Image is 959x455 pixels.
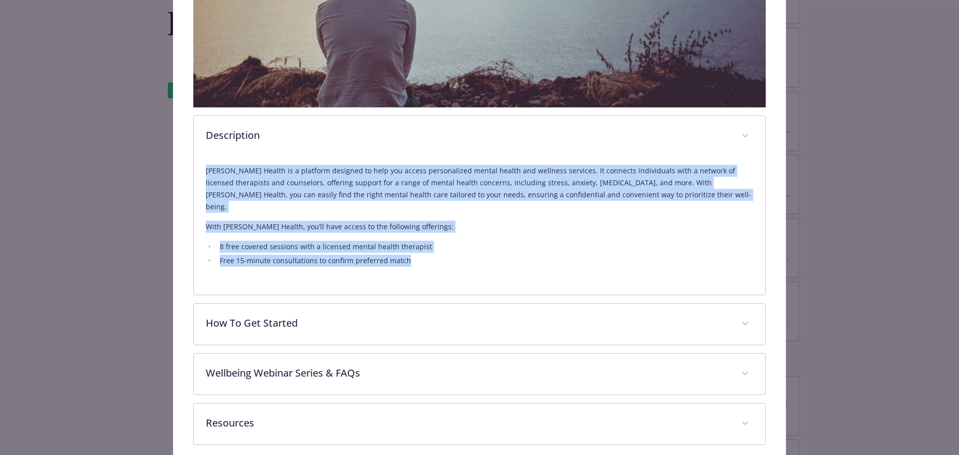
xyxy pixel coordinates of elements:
[206,316,730,331] p: How To Get Started
[206,366,730,381] p: Wellbeing Webinar Series & FAQs
[206,221,754,233] p: With [PERSON_NAME] Health, you’ll have access to the following offerings:
[194,157,766,295] div: Description
[194,304,766,345] div: How To Get Started
[217,241,754,253] li: 8 free covered sessions with a licensed mental health therapist
[206,416,730,431] p: Resources
[217,255,754,267] li: Free 15-minute consultations to confirm preferred match
[206,128,730,143] p: Description
[194,354,766,395] div: Wellbeing Webinar Series & FAQs
[194,404,766,445] div: Resources
[194,116,766,157] div: Description
[206,165,754,213] p: [PERSON_NAME] Health is a platform designed to help you access personalized mental health and wel...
